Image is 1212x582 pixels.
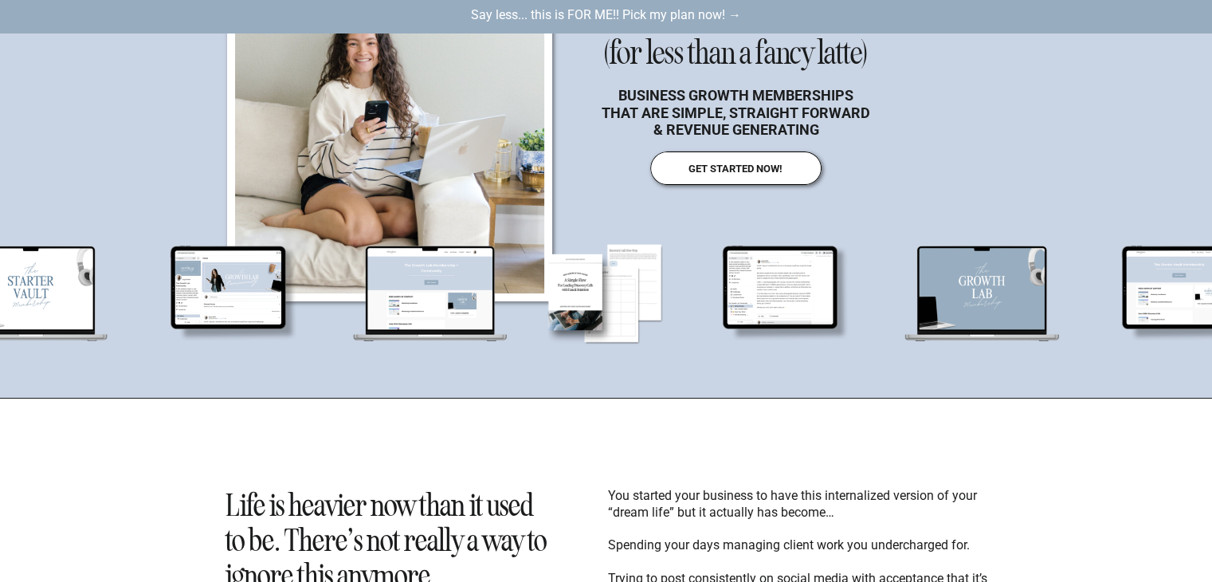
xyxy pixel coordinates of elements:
[574,36,899,74] h2: (for less than a fancy latte)
[427,7,786,26] a: Say less... this is FOR ME!! Pick my plan now! →
[671,163,801,174] a: get started now!
[601,87,872,136] p: business growth memberships that are simple, straight forward & revenue generating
